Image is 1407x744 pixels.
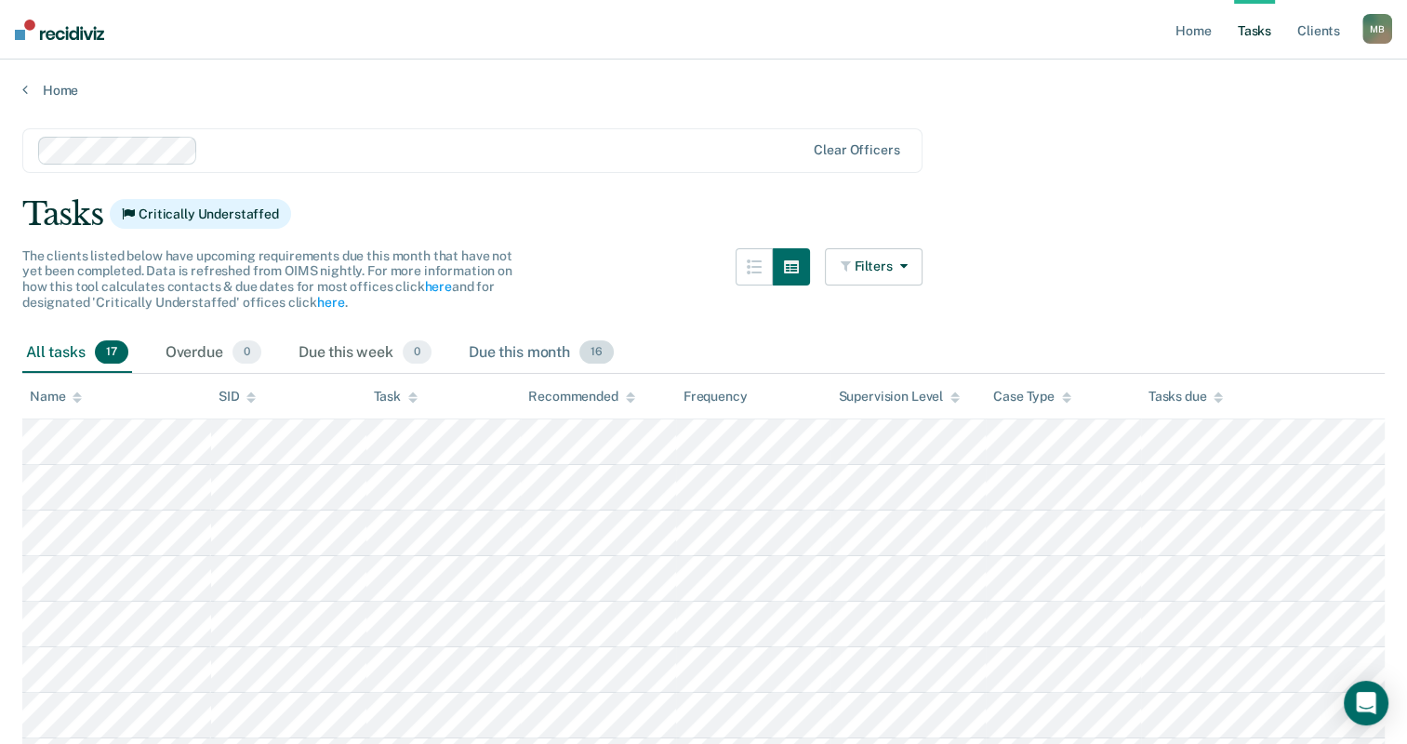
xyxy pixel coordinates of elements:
div: Tasks [22,195,1385,233]
div: Frequency [684,389,748,405]
div: Case Type [993,389,1071,405]
div: Recommended [528,389,634,405]
div: Task [374,389,418,405]
span: 0 [403,340,431,365]
a: here [424,279,451,294]
a: Home [22,82,1385,99]
img: Recidiviz [15,20,104,40]
div: Supervision Level [838,389,960,405]
div: M B [1362,14,1392,44]
span: 16 [579,340,614,365]
span: 17 [95,340,128,365]
div: Name [30,389,82,405]
div: Due this week0 [295,333,435,374]
span: 0 [232,340,261,365]
div: Due this month16 [465,333,617,374]
button: Filters [825,248,923,286]
div: SID [219,389,257,405]
span: The clients listed below have upcoming requirements due this month that have not yet been complet... [22,248,512,310]
div: Overdue0 [162,333,265,374]
span: Critically Understaffed [110,199,291,229]
div: All tasks17 [22,333,132,374]
div: Tasks due [1148,389,1224,405]
a: here [317,295,344,310]
button: MB [1362,14,1392,44]
div: Open Intercom Messenger [1344,681,1388,725]
div: Clear officers [814,142,899,158]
